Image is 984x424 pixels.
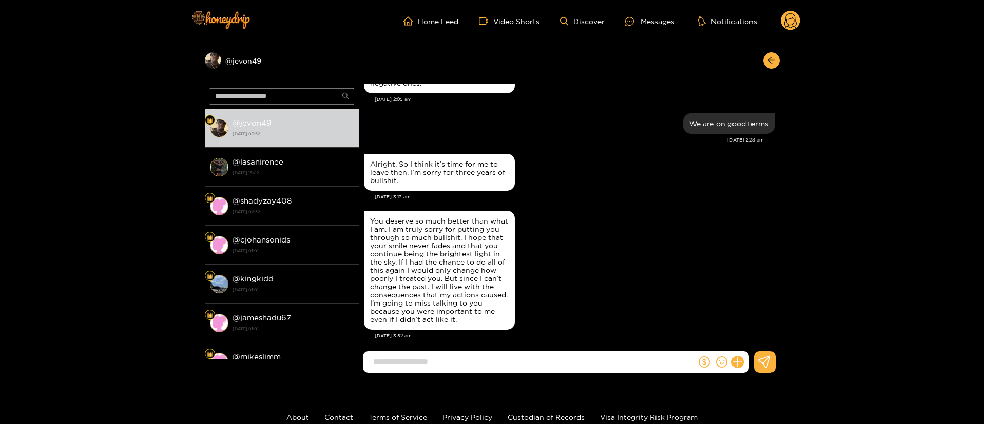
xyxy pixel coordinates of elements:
strong: @ lasanirenee [233,157,283,166]
strong: [DATE] 03:52 [233,129,354,138]
strong: [DATE] 02:32 [233,207,354,216]
img: conversation [210,275,228,293]
div: Aug. 20, 2:28 am [683,113,775,134]
img: Fan Level [207,273,213,279]
img: conversation [210,314,228,332]
strong: @ mikeslimm [233,352,281,361]
strong: [DATE] 01:01 [233,246,354,255]
span: arrow-left [767,56,775,65]
img: Fan Level [207,312,213,318]
a: About [286,413,309,421]
span: video-camera [479,16,493,26]
img: conversation [210,197,228,215]
strong: [DATE] 01:01 [233,285,354,294]
button: dollar [697,354,712,370]
div: Aug. 20, 3:13 am [364,154,515,191]
div: Alright. So I think it’s time for me to leave then. I’m sorry for three years of bullshit. [370,160,509,185]
img: Fan Level [207,117,213,124]
a: Terms of Service [369,413,427,421]
a: Custodian of Records [508,413,585,421]
a: Video Shorts [479,16,539,26]
img: Fan Level [207,234,213,240]
button: arrow-left [763,52,780,69]
div: Aug. 20, 3:52 am [364,211,515,330]
span: search [342,92,350,101]
div: You deserve so much better than what I am. I am truly sorry for putting you through so much bulls... [370,217,509,324]
strong: @ cjohansonids [233,235,290,244]
img: conversation [210,236,228,254]
div: Messages [625,15,674,27]
a: Contact [324,413,353,421]
img: Fan Level [207,351,213,357]
span: smile [716,356,727,368]
div: [DATE] 3:13 am [375,193,775,200]
strong: [DATE] 01:01 [233,324,354,333]
div: @jevon49 [205,52,359,69]
img: conversation [210,158,228,176]
button: Notifications [695,16,760,26]
img: Fan Level [207,195,213,201]
a: Visa Integrity Risk Program [600,413,698,421]
button: search [338,88,354,105]
strong: @ jameshadu67 [233,313,291,322]
div: [DATE] 2:05 am [375,96,775,103]
strong: [DATE] 15:02 [233,168,354,177]
img: conversation [210,119,228,137]
div: [DATE] 3:52 am [375,332,775,339]
a: Discover [560,17,605,26]
span: home [403,16,418,26]
div: [DATE] 2:28 am [364,136,764,144]
strong: @ shadyzay408 [233,196,292,205]
span: dollar [699,356,710,368]
div: We are on good terms [689,119,768,128]
img: conversation [210,353,228,371]
strong: @ jevon49 [233,118,272,127]
strong: @ kingkidd [233,274,274,283]
a: Privacy Policy [442,413,492,421]
a: Home Feed [403,16,458,26]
